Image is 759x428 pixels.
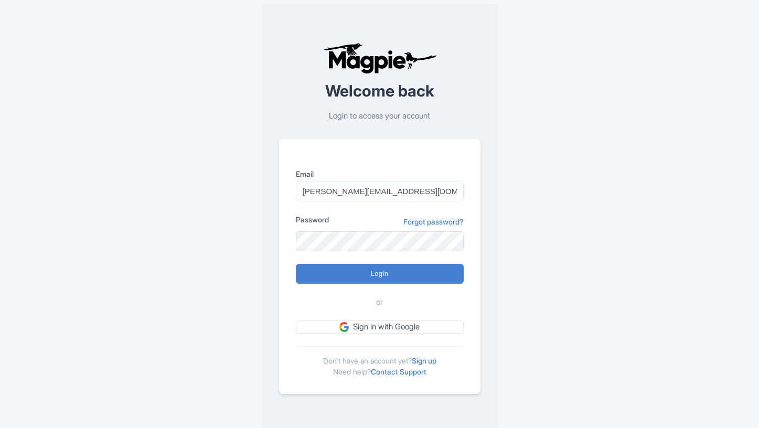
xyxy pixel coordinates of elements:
[279,82,480,100] h2: Welcome back
[320,42,439,74] img: logo-ab69f6fb50320c5b225c76a69d11143b.png
[371,367,426,376] a: Contact Support
[339,322,349,331] img: google.svg
[296,320,464,334] a: Sign in with Google
[296,346,464,377] div: Don't have an account yet? Need help?
[412,356,436,365] a: Sign up
[279,110,480,122] p: Login to access your account
[403,216,464,227] a: Forgot password?
[296,181,464,201] input: you@example.com
[296,168,464,179] label: Email
[296,264,464,284] input: Login
[296,214,329,225] label: Password
[376,296,383,308] span: or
